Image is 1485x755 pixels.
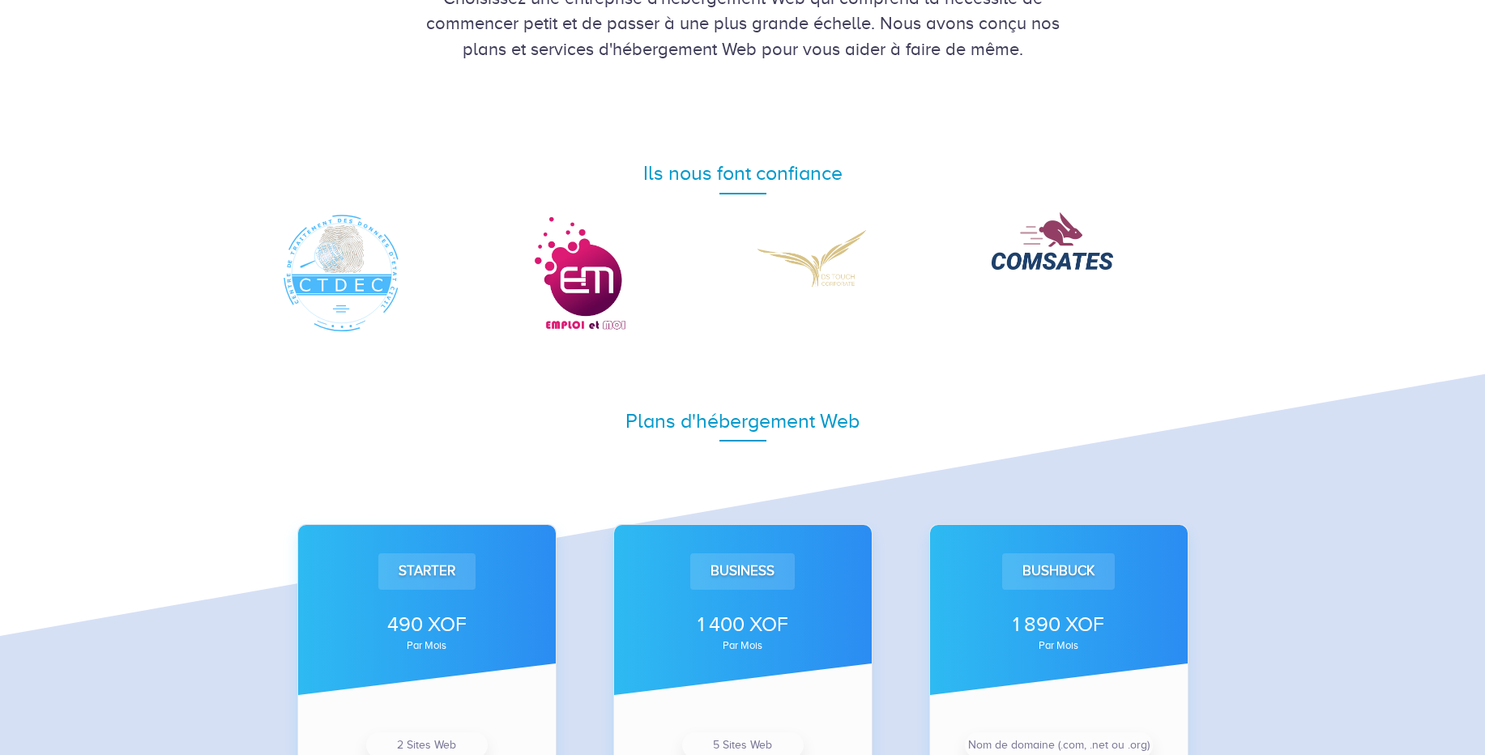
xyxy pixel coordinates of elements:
img: CTDEC [281,212,403,334]
img: COMSATES [992,212,1113,270]
div: Plans d'hébergement Web [281,407,1205,436]
div: Ils nous font confiance [281,159,1205,188]
div: 1 400 XOF [636,610,850,639]
div: Bushbuck [1002,553,1115,589]
img: DS Corporate [755,212,877,304]
img: Emploi et Moi [518,212,639,334]
div: par mois [320,641,534,650]
div: par mois [636,641,850,650]
div: 490 XOF [320,610,534,639]
div: Business [690,553,795,589]
div: Starter [378,553,476,589]
div: 1 890 XOF [952,610,1166,639]
div: par mois [952,641,1166,650]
